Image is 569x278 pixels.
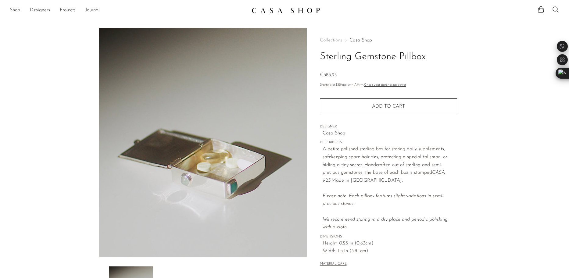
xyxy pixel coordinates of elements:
i: We recommend storing in a dry place and periodic polishing with a cloth. [323,217,448,230]
button: MATERIAL CARE [320,262,347,266]
span: DIMENSIONS [320,234,457,240]
p: Starting at /mo with Affirm. [320,82,457,88]
nav: Desktop navigation [10,5,247,16]
em: Please note: Each pillbox features slight variations in semi-precious stones. [323,194,448,230]
button: Add to cart [320,98,457,114]
a: Casa Shop [349,38,372,43]
span: €385,95 [320,73,337,77]
img: Sterling Gemstone Pillbox [99,28,307,257]
ul: NEW HEADER MENU [10,5,247,16]
span: Add to cart [372,104,405,109]
nav: Breadcrumbs [320,38,457,43]
p: A petite polished sterling box for storing daily supplements, safekeeping spare hair ties, protec... [323,145,457,231]
span: DESIGNER [320,124,457,130]
span: DESCRIPTION [320,140,457,145]
a: Casa Shop [323,130,457,137]
a: Check your purchasing power - Learn more about Affirm Financing (opens in modal) [364,83,406,87]
span: $35 [335,83,341,87]
a: Designers [30,6,50,14]
span: Collections [320,38,342,43]
span: Width: 1.5 in (3.81 cm) [323,247,457,255]
h1: Sterling Gemstone Pillbox [320,49,457,65]
span: Height: 0.25 in (0.63cm) [323,240,457,248]
a: Projects [60,6,76,14]
a: Journal [85,6,100,14]
em: CASA 925. [323,170,445,183]
a: Shop [10,6,20,14]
